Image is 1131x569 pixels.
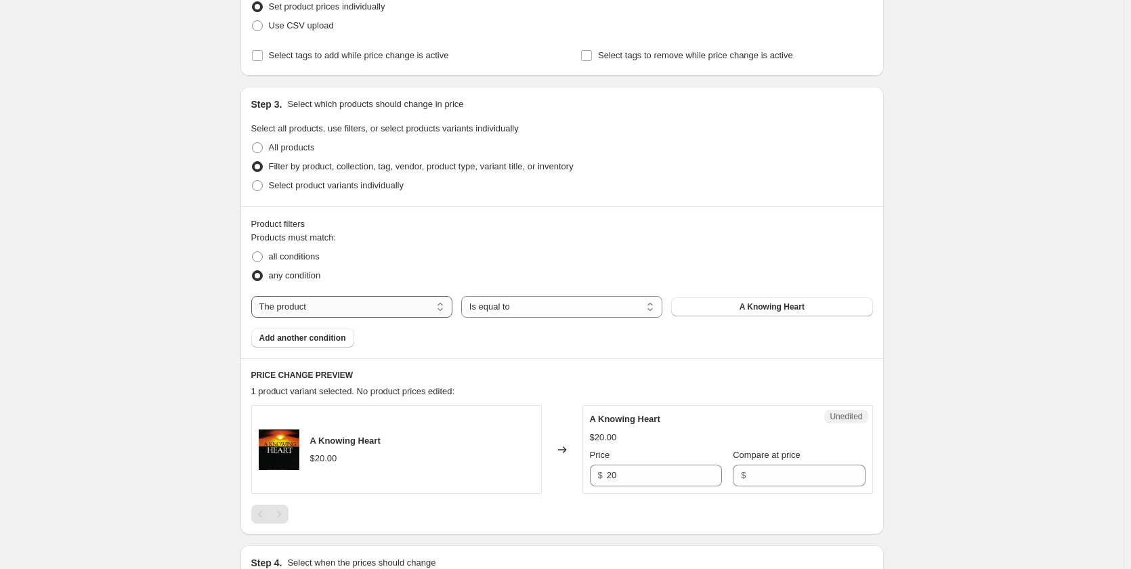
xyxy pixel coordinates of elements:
nav: Pagination [251,505,289,524]
p: Select which products should change in price [287,98,463,111]
span: all conditions [269,251,320,261]
button: A Knowing Heart [671,297,872,316]
div: $20.00 [590,431,617,444]
span: 1 product variant selected. No product prices edited: [251,386,455,396]
span: Select product variants individually [269,180,404,190]
span: A Knowing Heart [590,414,660,424]
span: A Knowing Heart [310,436,381,446]
span: Select tags to remove while price change is active [598,50,793,60]
img: AKH_80x.jpg [259,429,299,470]
span: Add another condition [259,333,346,343]
div: Product filters [251,217,873,231]
span: any condition [269,270,321,280]
span: Set product prices individually [269,1,385,12]
button: Add another condition [251,329,354,347]
span: Filter by product, collection, tag, vendor, product type, variant title, or inventory [269,161,574,171]
span: Compare at price [733,450,801,460]
h2: Step 3. [251,98,282,111]
h6: PRICE CHANGE PREVIEW [251,370,873,381]
span: Use CSV upload [269,20,334,30]
span: $ [598,470,603,480]
span: Select all products, use filters, or select products variants individually [251,123,519,133]
span: Price [590,450,610,460]
span: $ [741,470,746,480]
span: All products [269,142,315,152]
div: $20.00 [310,452,337,465]
span: Products must match: [251,232,337,243]
span: A Knowing Heart [740,301,805,312]
span: Unedited [830,411,862,422]
span: Select tags to add while price change is active [269,50,449,60]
